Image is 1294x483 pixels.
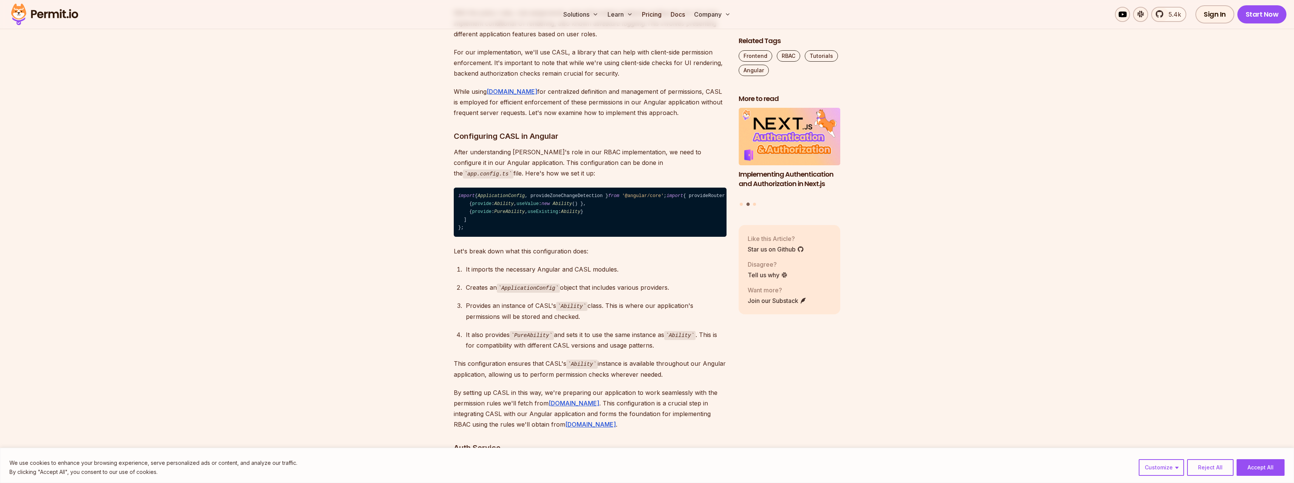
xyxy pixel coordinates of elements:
img: Implementing Authentication and Authorization in Next.js [739,108,841,166]
a: Pricing [639,7,665,22]
p: Disagree? [748,260,788,269]
button: Go to slide 2 [746,203,750,206]
a: Start Now [1237,5,1287,23]
span: import [666,193,683,199]
code: ApplicationConfig [497,284,560,293]
button: Go to slide 3 [753,203,756,206]
div: It imports the necessary Angular and CASL modules. [466,264,727,275]
button: Reject All [1187,459,1234,476]
a: Star us on Github [748,245,804,254]
button: Learn [604,7,636,22]
div: Creates an object that includes various providers. [466,282,727,293]
code: { , provideZoneChangeDetection } ; { provideRouter } ; { routes } ; { provideAnimationsAsync } ; ... [454,188,727,237]
a: Join our Substack [748,296,807,305]
button: Company [691,7,734,22]
p: By clicking "Accept All", you consent to our use of cookies. [9,467,297,477]
code: Ability [664,331,696,340]
a: [DOMAIN_NAME] [487,88,537,95]
p: For our implementation, we'll use CASL, a library that can help with client-side permission enfor... [454,47,727,79]
code: PureAbility [510,331,554,340]
h2: More to read [739,94,841,104]
a: 5.4k [1151,7,1186,22]
button: Customize [1139,459,1184,476]
p: Like this Article? [748,234,804,243]
h3: Implementing Authentication and Authorization in Next.js [739,170,841,189]
code: Ability [566,360,598,369]
a: RBAC [777,50,800,62]
h3: Auth Service [454,442,727,454]
a: Implementing Authentication and Authorization in Next.jsImplementing Authentication and Authoriza... [739,108,841,198]
span: import [458,193,475,199]
img: Permit logo [8,2,82,27]
a: [DOMAIN_NAME] [565,421,616,428]
p: Let's break down what this configuration does: [454,246,727,256]
div: Posts [739,108,841,207]
span: useValue [516,201,539,207]
a: Docs [668,7,688,22]
h3: Configuring CASL in Angular [454,130,727,142]
a: Tutorials [805,50,838,62]
a: Sign In [1195,5,1234,23]
p: We use cookies to enhance your browsing experience, serve personalized ads or content, and analyz... [9,458,297,467]
button: Go to slide 1 [740,203,743,206]
span: provide [472,201,492,207]
div: Provides an instance of CASL's class. This is where our application's permissions will be stored ... [466,300,727,322]
span: Ability [553,201,572,207]
p: While using for centralized definition and management of permissions, CASL is employed for effici... [454,86,727,118]
span: Ability [561,209,580,214]
button: Solutions [560,7,601,22]
h2: Related Tags [739,36,841,46]
a: [DOMAIN_NAME] [549,399,599,407]
p: Want more? [748,286,807,295]
span: new [541,201,550,207]
span: '@angular/core' [622,193,664,199]
span: Ability [494,201,513,207]
div: It also provides and sets it to use the same instance as . This is for compatibility with differe... [466,329,727,351]
a: Angular [739,65,769,76]
a: Tell us why [748,270,788,280]
p: After understanding [PERSON_NAME]'s role in our RBAC implementation, we need to configure it in o... [454,147,727,179]
span: PureAbility [494,209,525,214]
code: app.config.ts [463,169,513,179]
span: provide [472,209,492,214]
p: This configuration ensures that CASL's instance is available throughout our Angular application, ... [454,358,727,380]
p: By setting up CASL in this way, we're preparing our application to work seamlessly with the permi... [454,387,727,430]
span: useExisting [528,209,558,214]
span: 5.4k [1164,10,1181,19]
span: ApplicationConfig [478,193,525,199]
code: Ability [556,302,588,311]
a: Frontend [739,50,772,62]
button: Accept All [1237,459,1285,476]
span: from [608,193,619,199]
li: 2 of 3 [739,108,841,198]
